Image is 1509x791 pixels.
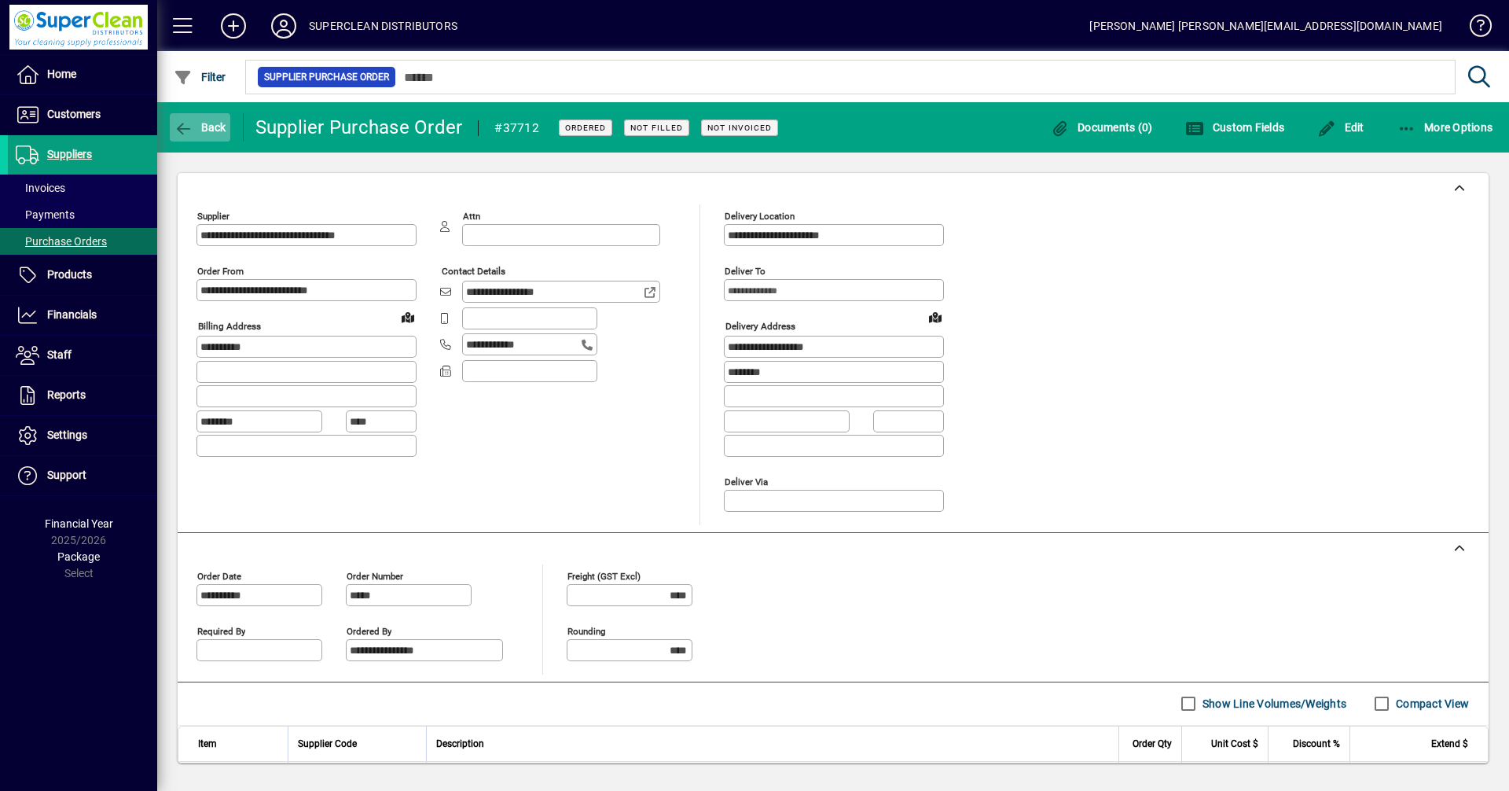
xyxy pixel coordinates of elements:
span: Reports [47,388,86,401]
div: SUPERCLEAN DISTRIBUTORS [309,13,457,39]
a: Home [8,55,157,94]
span: Documents (0) [1051,121,1153,134]
span: Supplier Purchase Order [264,69,389,85]
span: Home [47,68,76,80]
button: Filter [170,63,230,91]
span: Financial Year [45,517,113,530]
mat-label: Required by [197,625,245,636]
mat-label: Rounding [567,625,605,636]
span: Order Qty [1133,735,1172,752]
a: Knowledge Base [1458,3,1489,54]
a: Staff [8,336,157,375]
span: More Options [1397,121,1493,134]
div: Supplier Purchase Order [255,115,463,140]
div: #37712 [494,116,539,141]
span: Staff [47,348,72,361]
label: Show Line Volumes/Weights [1199,696,1346,712]
button: Edit [1313,113,1368,142]
button: Back [170,113,230,142]
a: View on map [923,304,948,329]
button: More Options [1393,113,1497,142]
span: Edit [1317,121,1364,134]
a: Settings [8,416,157,455]
span: Not Filled [630,123,683,133]
app-page-header-button: Back [157,113,244,142]
button: Profile [259,12,309,40]
a: Payments [8,201,157,228]
span: Customers [47,108,101,120]
span: Back [174,121,226,134]
mat-label: Attn [463,211,480,222]
a: Reports [8,376,157,415]
mat-label: Order number [347,570,403,581]
span: Package [57,550,100,563]
button: Custom Fields [1181,113,1288,142]
a: Customers [8,95,157,134]
span: Support [47,469,86,481]
mat-label: Order from [197,266,244,277]
span: Ordered [565,123,606,133]
button: Documents (0) [1047,113,1157,142]
mat-label: Supplier [197,211,229,222]
span: Suppliers [47,148,92,160]
span: Supplier Code [298,735,357,752]
a: Invoices [8,175,157,201]
span: Financials [47,308,97,321]
mat-label: Deliver To [725,266,766,277]
label: Compact View [1393,696,1469,712]
span: Not Invoiced [707,123,772,133]
span: Description [436,735,484,752]
div: [PERSON_NAME] [PERSON_NAME][EMAIL_ADDRESS][DOMAIN_NAME] [1089,13,1442,39]
span: Purchase Orders [16,235,107,248]
span: Invoices [16,182,65,194]
a: Support [8,456,157,495]
mat-label: Ordered by [347,625,391,636]
mat-label: Freight (GST excl) [567,570,641,581]
span: Unit Cost $ [1211,735,1258,752]
mat-label: Deliver via [725,476,768,487]
mat-label: Order date [197,570,241,581]
span: Filter [174,71,226,83]
mat-label: Delivery Location [725,211,795,222]
a: Purchase Orders [8,228,157,255]
a: Financials [8,296,157,335]
span: Extend $ [1431,735,1468,752]
span: Payments [16,208,75,221]
span: Item [198,735,217,752]
a: View on map [395,304,420,329]
button: Add [208,12,259,40]
a: Products [8,256,157,295]
span: Settings [47,429,87,441]
span: Custom Fields [1185,121,1284,134]
span: Products [47,268,92,281]
span: Discount % [1293,735,1340,752]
